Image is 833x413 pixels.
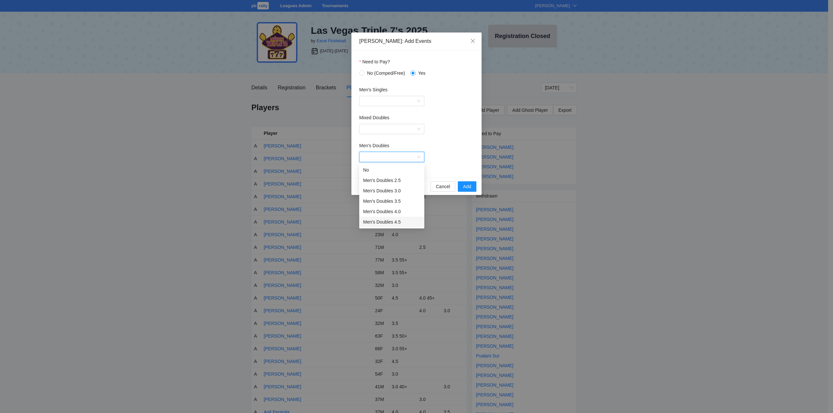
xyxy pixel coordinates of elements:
span: close [470,38,475,44]
div: Men's Doubles 2.5 [359,175,424,186]
span: Yes [416,70,428,77]
label: Men's Singles [359,86,388,93]
span: No (Comped/Free) [364,70,408,77]
div: Men's Doubles 4.5 [359,217,424,227]
label: Men's Doubles [359,142,389,149]
button: Cancel [430,181,455,192]
button: Close [464,32,482,50]
div: Men's Doubles 4.0 [359,206,424,217]
div: No [363,166,420,174]
label: Mixed Doubles [359,114,389,121]
div: Men's Doubles 3.5 [359,196,424,206]
div: Men's Doubles 3.5 [363,198,420,205]
div: Men's Doubles 2.5 [363,177,420,184]
button: Add [458,181,476,192]
div: No [359,165,424,175]
div: Men's Doubles 3.0 [359,186,424,196]
div: Men's Doubles 4.5 [363,218,420,226]
div: Men's Doubles 3.0 [363,187,420,194]
div: Men's Doubles 4.0 [363,208,420,215]
label: Need to Pay? [359,58,390,65]
span: Add [463,183,471,190]
div: [PERSON_NAME]: Add Events [359,38,474,45]
span: Cancel [436,183,450,190]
